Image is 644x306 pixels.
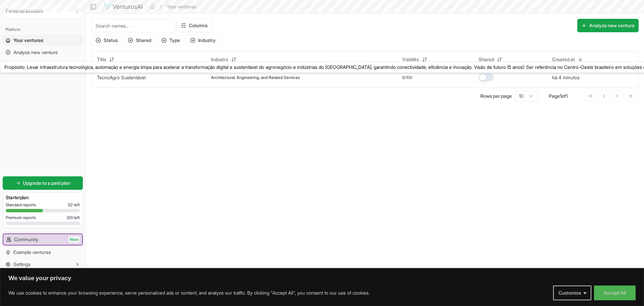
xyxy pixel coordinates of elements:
[13,37,43,44] span: Your ventures
[577,19,639,32] button: Analyze new venture
[97,74,146,81] button: TecnoAgro Sustentável
[3,35,83,46] a: Your ventures
[475,54,506,65] button: Shared
[211,56,228,63] span: Industry
[14,236,38,243] span: Community
[93,54,118,65] button: Title
[23,180,70,186] span: Upgrade to a paid plan
[566,93,568,99] span: 1
[3,247,83,258] a: Example ventures
[13,49,58,56] span: Analyze new venture
[561,93,566,99] span: of
[207,54,240,65] button: Industry
[549,93,560,99] span: Page
[3,259,83,270] button: Settings
[68,236,79,243] span: New
[398,54,431,65] button: Viability
[553,286,591,300] button: Customize
[402,56,419,63] span: Viability
[8,274,636,282] p: We value your privacy
[560,93,561,99] span: 1
[3,47,83,58] a: Analyze new venture
[97,56,106,63] span: Title
[68,202,80,208] span: 1 / 2 left
[186,35,220,46] button: Industry
[13,249,51,256] span: Example ventures
[8,289,370,297] p: We use cookies to enhance your browsing experience, serve personalized ads or content, and analyz...
[3,24,83,35] div: Platform
[91,35,122,46] button: Status
[13,261,31,268] span: Settings
[176,19,212,32] button: Columns
[594,286,636,300] button: Accept All
[91,19,175,32] input: Search names...
[6,194,80,201] h3: Starter plan
[402,75,405,80] span: 0
[67,215,80,220] span: 0 / 0 left
[548,54,587,65] button: Created at
[552,74,580,81] button: há 4 minutos
[3,176,83,190] a: Upgrade to a paid plan
[479,56,494,63] span: Shared
[405,75,412,80] span: /100
[552,56,575,63] span: Created at
[480,93,512,99] p: Rows per page
[123,35,156,46] button: Shared
[3,234,82,245] a: CommunityNew
[6,202,36,208] span: Standard reports
[6,215,36,220] span: Premium reports
[157,35,184,46] button: Type
[97,75,146,80] a: TecnoAgro Sustentável
[211,75,300,80] span: Architectural, Engineering, and Related Services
